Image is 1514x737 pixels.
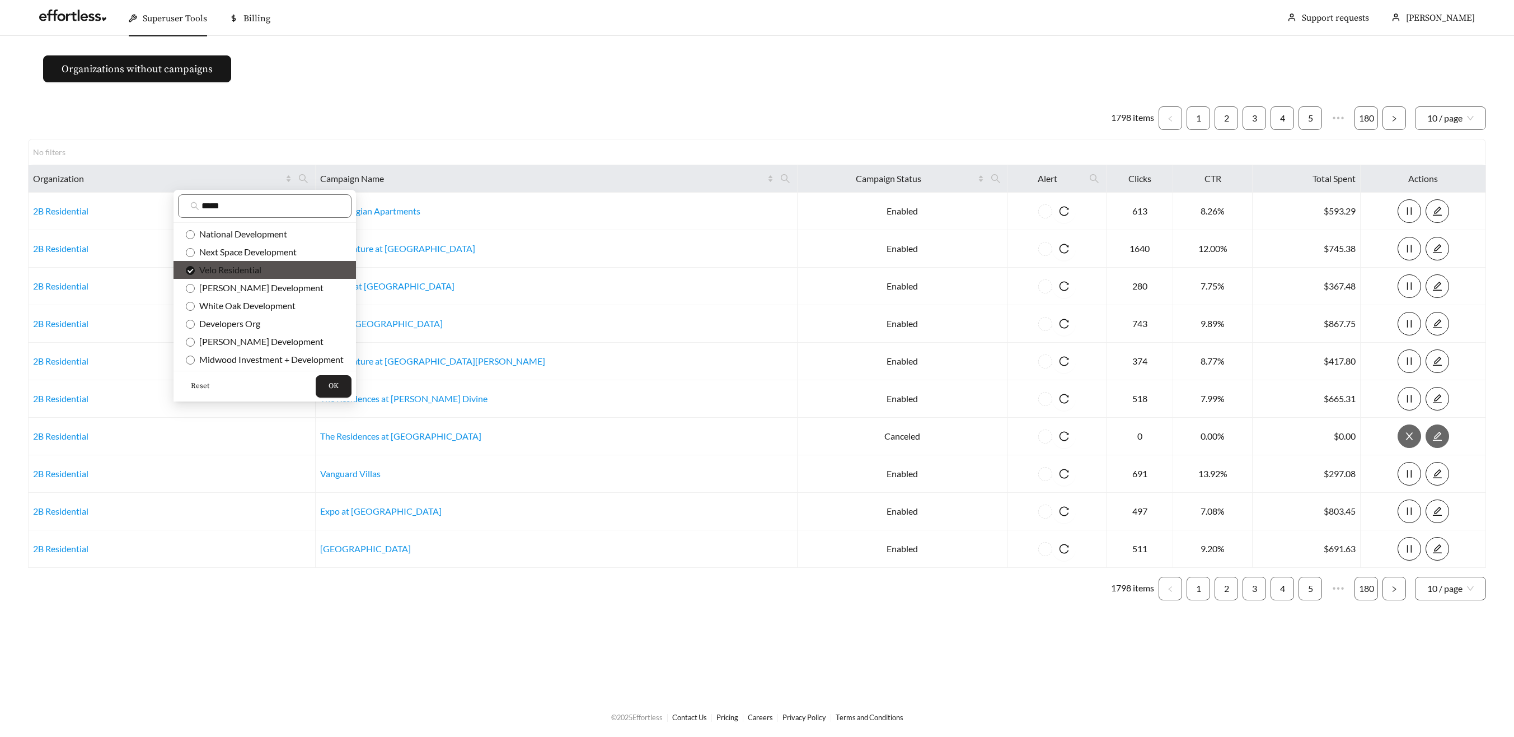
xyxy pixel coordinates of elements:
td: Enabled [798,530,1008,568]
button: edit [1426,312,1449,335]
td: 743 [1107,305,1173,343]
li: Previous Page [1159,577,1182,600]
span: reload [1052,244,1076,254]
span: reload [1052,394,1076,404]
button: edit [1426,387,1449,411]
button: pause [1398,537,1421,561]
button: edit [1426,349,1449,373]
span: edit [1426,281,1449,291]
th: CTR [1173,165,1253,193]
li: Next Page [1382,577,1406,600]
button: pause [1398,274,1421,298]
td: $0.00 [1253,418,1361,455]
a: 2B Residential [33,431,88,441]
a: Plaza at [GEOGRAPHIC_DATA] [320,318,443,329]
span: edit [1426,244,1449,254]
span: National Development [195,228,287,239]
td: $665.31 [1253,380,1361,418]
span: 10 / page [1427,107,1474,129]
span: pause [1398,206,1421,216]
button: OK [316,375,351,398]
button: reload [1052,274,1076,298]
button: reload [1052,387,1076,411]
a: 2B Residential [33,206,88,216]
button: reload [1052,537,1076,561]
a: The Residences at [PERSON_NAME] Divine [320,393,488,404]
a: Contact Us [672,713,707,722]
span: edit [1426,506,1449,516]
td: 691 [1107,455,1173,493]
span: pause [1398,356,1421,366]
button: edit [1426,274,1449,298]
div: No filters [33,146,78,158]
td: 7.99% [1173,380,1253,418]
td: 8.26% [1173,193,1253,230]
span: reload [1052,506,1076,516]
a: Careers [748,713,773,722]
span: pause [1398,244,1421,254]
span: pause [1398,281,1421,291]
td: $417.80 [1253,343,1361,380]
td: Enabled [798,493,1008,530]
td: 374 [1107,343,1173,380]
button: reload [1052,349,1076,373]
a: 3 [1243,577,1265,600]
li: 5 [1299,577,1322,600]
a: edit [1426,356,1449,366]
th: Actions [1361,165,1486,193]
span: reload [1052,281,1076,291]
span: ••• [1326,106,1350,130]
a: edit [1426,543,1449,554]
span: Superuser Tools [143,13,207,24]
span: 10 / page [1427,577,1474,600]
a: edit [1426,206,1449,216]
button: pause [1398,387,1421,411]
a: edit [1426,393,1449,404]
li: 1798 items [1111,577,1154,600]
button: right [1382,106,1406,130]
span: search [986,170,1005,188]
li: 180 [1354,577,1378,600]
span: © 2025 Effortless [611,713,663,722]
span: reload [1052,431,1076,441]
span: edit [1426,544,1449,554]
button: pause [1398,462,1421,486]
a: 2B Residential [33,281,88,291]
span: edit [1426,206,1449,216]
button: pause [1398,500,1421,523]
li: 1 [1187,106,1210,130]
a: The Signature at [GEOGRAPHIC_DATA] [320,243,475,254]
span: search [780,174,790,184]
a: The Georgian Apartments [320,206,420,216]
td: $297.08 [1253,455,1361,493]
td: 280 [1107,268,1173,305]
a: 1 [1187,107,1210,129]
td: Enabled [798,380,1008,418]
span: Next Space Development [195,246,297,257]
a: 2B Residential [33,543,88,554]
li: 1 [1187,577,1210,600]
span: search [190,202,199,211]
a: 2B Residential [33,356,88,366]
a: 2B Residential [33,243,88,254]
li: 2 [1215,577,1238,600]
span: pause [1398,319,1421,329]
td: 613 [1107,193,1173,230]
span: Alert [1013,172,1083,185]
td: Enabled [798,305,1008,343]
th: Total Spent [1253,165,1361,193]
button: reload [1052,199,1076,223]
span: pause [1398,544,1421,554]
span: search [298,174,308,184]
td: $593.29 [1253,193,1361,230]
td: 12.00% [1173,230,1253,268]
a: Support requests [1302,12,1369,24]
td: Canceled [798,418,1008,455]
button: reload [1052,237,1076,260]
li: 180 [1354,106,1378,130]
a: edit [1426,431,1449,441]
span: pause [1398,469,1421,479]
li: 3 [1243,106,1266,130]
a: Privacy Policy [782,713,826,722]
li: 5 [1299,106,1322,130]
